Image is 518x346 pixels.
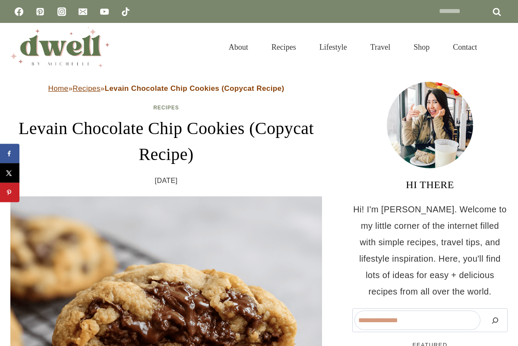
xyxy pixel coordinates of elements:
[441,32,489,62] a: Contact
[352,177,508,192] h3: HI THERE
[73,84,100,93] a: Recipes
[53,3,70,20] a: Instagram
[402,32,441,62] a: Shop
[308,32,359,62] a: Lifestyle
[359,32,402,62] a: Travel
[10,3,28,20] a: Facebook
[74,3,92,20] a: Email
[10,27,110,67] img: DWELL by michelle
[153,105,179,111] a: Recipes
[155,174,178,187] time: [DATE]
[352,201,508,300] p: Hi! I'm [PERSON_NAME]. Welcome to my little corner of the internet filled with simple recipes, tr...
[96,3,113,20] a: YouTube
[485,311,505,330] button: Search
[32,3,49,20] a: Pinterest
[217,32,260,62] a: About
[104,84,284,93] strong: Levain Chocolate Chip Cookies (Copycat Recipe)
[48,84,284,93] span: » »
[10,115,322,167] h1: Levain Chocolate Chip Cookies (Copycat Recipe)
[260,32,308,62] a: Recipes
[48,84,69,93] a: Home
[493,40,508,54] button: View Search Form
[217,32,489,62] nav: Primary Navigation
[117,3,134,20] a: TikTok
